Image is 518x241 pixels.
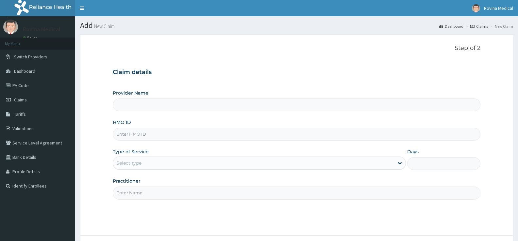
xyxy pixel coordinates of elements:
[113,45,480,52] p: Step 1 of 2
[113,128,480,141] input: Enter HMO ID
[23,36,39,40] a: Online
[3,20,18,34] img: User Image
[113,178,141,184] label: Practitioner
[23,26,60,32] p: Rovina Medical
[470,23,488,29] a: Claims
[116,160,142,166] div: Select type
[489,23,513,29] li: New Claim
[14,54,47,60] span: Switch Providers
[472,4,480,12] img: User Image
[14,68,35,74] span: Dashboard
[113,187,480,199] input: Enter Name
[407,148,419,155] label: Days
[93,24,115,29] small: New Claim
[113,69,480,76] h3: Claim details
[80,21,513,30] h1: Add
[439,23,463,29] a: Dashboard
[14,97,27,103] span: Claims
[113,148,149,155] label: Type of Service
[14,111,26,117] span: Tariffs
[113,119,131,126] label: HMO ID
[484,5,513,11] span: Rovina Medical
[113,90,148,96] label: Provider Name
